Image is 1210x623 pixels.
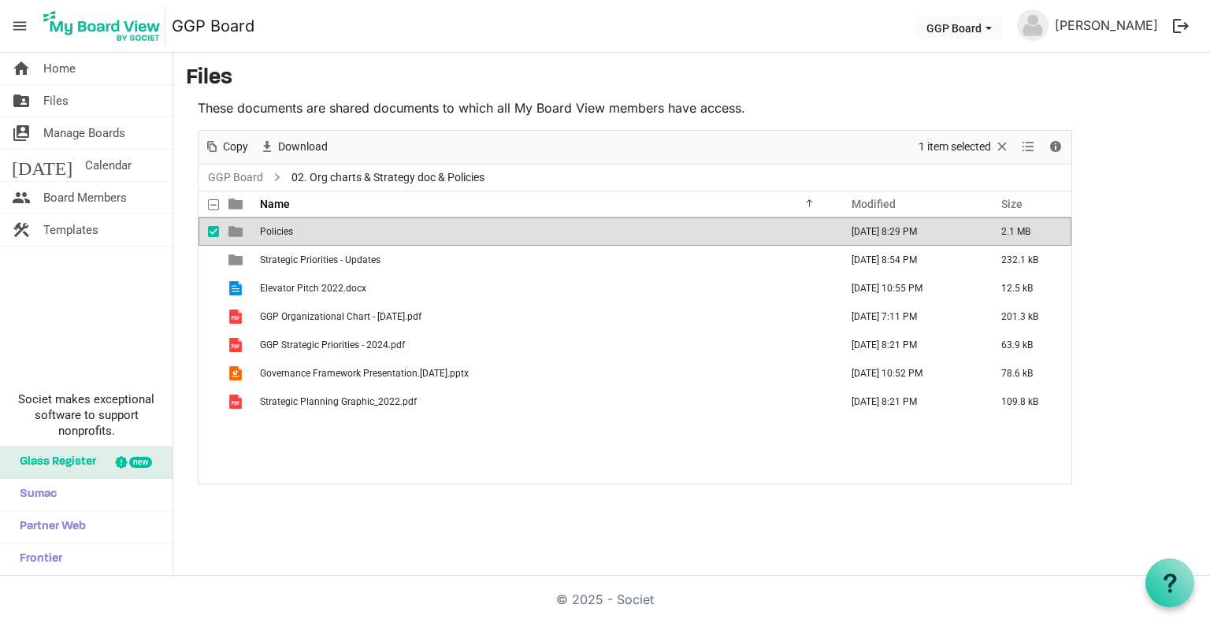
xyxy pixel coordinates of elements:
span: Elevator Pitch 2022.docx [260,283,366,294]
button: View dropdownbutton [1019,137,1037,157]
td: is template cell column header type [219,302,255,331]
span: Board Members [43,182,127,213]
button: Download [257,137,331,157]
button: Details [1045,137,1067,157]
td: is template cell column header type [219,388,255,416]
span: Sumac [12,479,57,510]
span: folder_shared [12,85,31,117]
span: Strategic Priorities - Updates [260,254,380,265]
img: My Board View Logo [39,6,165,46]
td: 12.5 kB is template cell column header Size [985,274,1071,302]
td: October 25, 2024 8:29 PM column header Modified [835,217,985,246]
span: Partner Web [12,511,86,543]
td: 2.1 MB is template cell column header Size [985,217,1071,246]
span: [DATE] [12,150,72,181]
button: Selection [916,137,1013,157]
td: is template cell column header type [219,246,255,274]
h3: Files [186,65,1197,92]
td: checkbox [199,274,219,302]
span: Glass Register [12,447,96,478]
td: Policies is template cell column header Name [255,217,835,246]
span: people [12,182,31,213]
span: Name [260,198,290,210]
button: GGP Board dropdownbutton [916,17,1002,39]
span: Governance Framework Presentation.[DATE].pptx [260,368,469,379]
td: Strategic Planning Graphic_2022.pdf is template cell column header Name [255,388,835,416]
span: switch_account [12,117,31,149]
span: 1 item selected [917,137,993,157]
td: June 24, 2024 7:11 PM column header Modified [835,302,985,331]
button: logout [1164,9,1197,43]
span: Frontier [12,543,62,575]
span: Calendar [85,150,132,181]
td: 232.1 kB is template cell column header Size [985,246,1071,274]
span: Home [43,53,76,84]
a: © 2025 - Societ [556,591,654,607]
a: GGP Board [172,10,254,42]
span: 02. Org charts & Strategy doc & Policies [288,168,488,187]
div: Clear selection [913,131,1015,164]
td: checkbox [199,359,219,388]
span: GGP Strategic Priorities - 2024.pdf [260,339,405,350]
a: GGP Board [205,168,266,187]
td: GGP Organizational Chart - October 2022.pdf is template cell column header Name [255,302,835,331]
span: GGP Organizational Chart - [DATE].pdf [260,311,421,322]
td: May 29, 2023 8:21 PM column header Modified [835,388,985,416]
div: Copy [199,131,254,164]
td: Governance Framework Presentation.February 2022.pptx is template cell column header Name [255,359,835,388]
span: Societ makes exceptional software to support nonprofits. [7,391,165,439]
td: 78.6 kB is template cell column header Size [985,359,1071,388]
td: checkbox [199,388,219,416]
span: Templates [43,214,98,246]
span: Manage Boards [43,117,125,149]
td: checkbox [199,246,219,274]
td: November 26, 2024 8:54 PM column header Modified [835,246,985,274]
p: These documents are shared documents to which all My Board View members have access. [198,98,1072,117]
a: [PERSON_NAME] [1049,9,1164,41]
span: Copy [221,137,250,157]
div: View [1015,131,1042,164]
td: is template cell column header type [219,274,255,302]
span: Download [277,137,329,157]
span: Modified [852,198,896,210]
td: May 29, 2023 10:52 PM column header Modified [835,359,985,388]
span: Files [43,85,69,117]
td: GGP Strategic Priorities - 2024.pdf is template cell column header Name [255,331,835,359]
span: construction [12,214,31,246]
td: checkbox [199,302,219,331]
span: Strategic Planning Graphic_2022.pdf [260,396,417,407]
td: is template cell column header type [219,331,255,359]
td: May 29, 2023 10:55 PM column header Modified [835,274,985,302]
td: is template cell column header type [219,217,255,246]
div: Download [254,131,333,164]
span: home [12,53,31,84]
a: My Board View Logo [39,6,172,46]
span: Size [1001,198,1023,210]
button: Copy [202,137,251,157]
td: 63.9 kB is template cell column header Size [985,331,1071,359]
td: checkbox [199,217,219,246]
td: Elevator Pitch 2022.docx is template cell column header Name [255,274,835,302]
td: June 21, 2024 8:21 PM column header Modified [835,331,985,359]
td: checkbox [199,331,219,359]
span: menu [5,11,35,41]
td: 109.8 kB is template cell column header Size [985,388,1071,416]
div: Details [1042,131,1069,164]
td: Strategic Priorities - Updates is template cell column header Name [255,246,835,274]
div: new [129,457,152,468]
img: no-profile-picture.svg [1017,9,1049,41]
span: Policies [260,226,293,237]
td: is template cell column header type [219,359,255,388]
td: 201.3 kB is template cell column header Size [985,302,1071,331]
